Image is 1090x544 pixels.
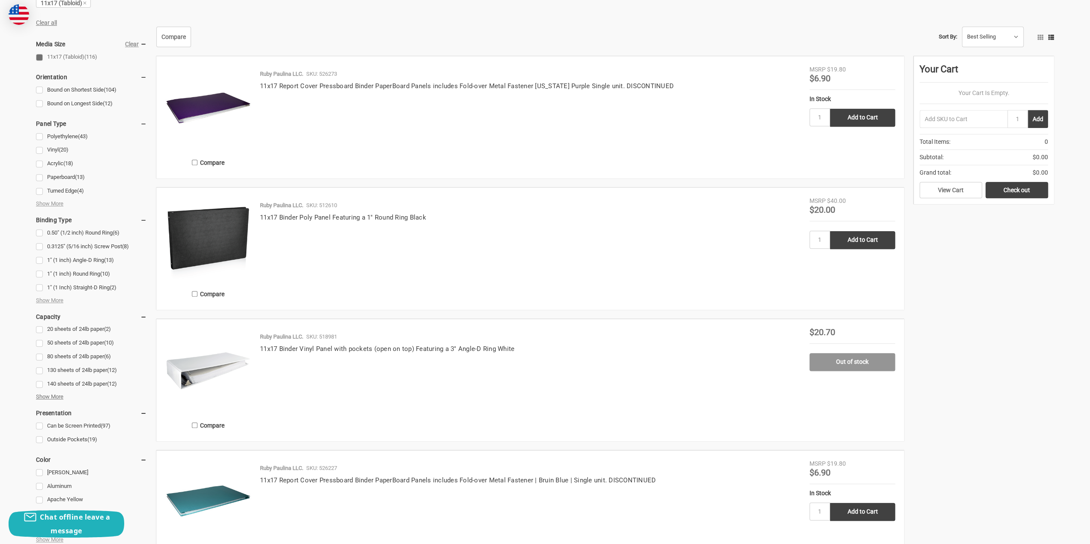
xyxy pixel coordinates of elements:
[1028,110,1048,128] button: Add
[87,436,97,443] span: (19)
[920,89,1048,98] p: Your Cart Is Empty.
[36,268,147,280] a: 1" (1 inch) Round Ring
[36,434,147,446] a: Outside Pockets
[36,467,147,479] a: [PERSON_NAME]
[36,19,57,26] a: Clear all
[36,241,147,253] a: 0.3125" (5/16 inch) Screw Post
[809,353,895,371] a: Out of stock
[36,481,147,492] a: Aluminum
[192,291,197,297] input: Compare
[306,201,337,210] p: SKU: 512610
[9,4,29,25] img: duty and tax information for United States
[260,345,514,353] a: 11x17 Binder Vinyl Panel with pockets (open on top) Featuring a 3" Angle-D Ring White
[63,160,73,166] span: (18)
[104,257,114,263] span: (13)
[36,119,147,129] h5: Panel Type
[59,146,69,153] span: (20)
[36,494,147,505] a: Apache Yellow
[36,144,147,156] a: Vinyl
[827,66,846,73] span: $19.80
[260,82,674,90] a: 11x17 Report Cover Pressboard Binder PaperBoard Panels includes Fold-over Metal Fastener [US_STAT...
[36,84,147,96] a: Bound on Shortest Side
[192,422,197,428] input: Compare
[192,160,197,165] input: Compare
[809,65,826,74] div: MSRP
[36,378,147,390] a: 140 sheets of 24lb paper
[830,231,895,249] input: Add to Cart
[113,229,119,236] span: (6)
[920,62,1048,83] div: Your Cart
[36,351,147,363] a: 80 sheets of 24lb paper
[103,100,113,107] span: (12)
[36,337,147,349] a: 50 sheets of 24lb paper
[36,215,147,225] h5: Binding Type
[165,65,251,151] img: 11x17 Report Cover Pressboard Binder PaperBoard Panels includes Fold-over Metal Fastener Louisian...
[920,182,982,198] a: View Cart
[36,158,147,169] a: Acrylic
[40,512,110,535] span: Chat offline leave a message
[809,73,830,83] span: $6.90
[920,110,1007,128] input: Add SKU to Cart
[306,464,337,473] p: SKU: 526227
[107,367,117,373] span: (12)
[110,284,116,291] span: (2)
[36,172,147,183] a: Paperboard
[165,328,251,413] img: 11x17 Binder Vinyl Panel with pockets Featuring a 3" Angle-D Ring White
[36,185,147,197] a: Turned Edge
[260,464,303,473] p: Ruby Paulina LLC.
[920,168,951,177] span: Grand total:
[107,381,117,387] span: (12)
[36,535,63,544] span: Show More
[36,227,147,239] a: 0.50" (1/2 inch) Round Ring
[100,271,110,277] span: (10)
[9,510,124,538] button: Chat offline leave a message
[36,392,63,401] span: Show More
[920,153,944,162] span: Subtotal:
[260,214,426,221] a: 11x17 Binder Poly Panel Featuring a 1" Round Ring Black
[809,95,895,104] div: In Stock
[101,422,110,429] span: (97)
[809,196,826,205] div: MSRP
[1019,521,1090,544] iframe: Google Customer Reviews
[75,174,85,180] span: (13)
[36,131,147,143] a: Polyethylene
[36,508,147,519] a: Black
[306,333,337,341] p: SKU: 518981
[36,39,147,49] h5: Media Size
[809,459,826,468] div: MSRP
[84,54,97,60] span: (116)
[920,137,950,146] span: Total Items:
[827,197,846,204] span: $40.00
[260,70,303,78] p: Ruby Paulina LLC.
[104,326,111,332] span: (2)
[36,455,147,465] h5: Color
[809,327,835,337] span: $20.70
[260,333,303,341] p: Ruby Paulina LLC.
[306,70,337,78] p: SKU: 526273
[36,365,147,376] a: 130 sheets of 24lb paper
[36,312,147,322] h5: Capacity
[122,243,129,250] span: (8)
[125,41,139,48] a: Clear
[36,98,147,110] a: Bound on Longest Side
[165,155,251,169] label: Compare
[156,27,191,47] a: Compare
[1045,137,1048,146] span: 0
[165,418,251,432] label: Compare
[36,72,147,82] h5: Orientation
[165,196,251,282] a: 11x17 Binder Poly Panel Featuring a 1" Round Ring Black
[260,476,656,484] a: 11x17 Report Cover Pressboard Binder PaperBoard Panels includes Fold-over Metal Fastener | Bruin ...
[36,324,147,335] a: 20 sheets of 24lb paper
[1033,168,1048,177] span: $0.00
[78,133,88,140] span: (43)
[809,467,830,478] span: $6.90
[809,205,835,215] span: $20.00
[260,201,303,210] p: Ruby Paulina LLC.
[104,86,116,93] span: (104)
[830,109,895,127] input: Add to Cart
[104,353,111,360] span: (6)
[809,489,895,498] div: In Stock
[77,187,84,194] span: (4)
